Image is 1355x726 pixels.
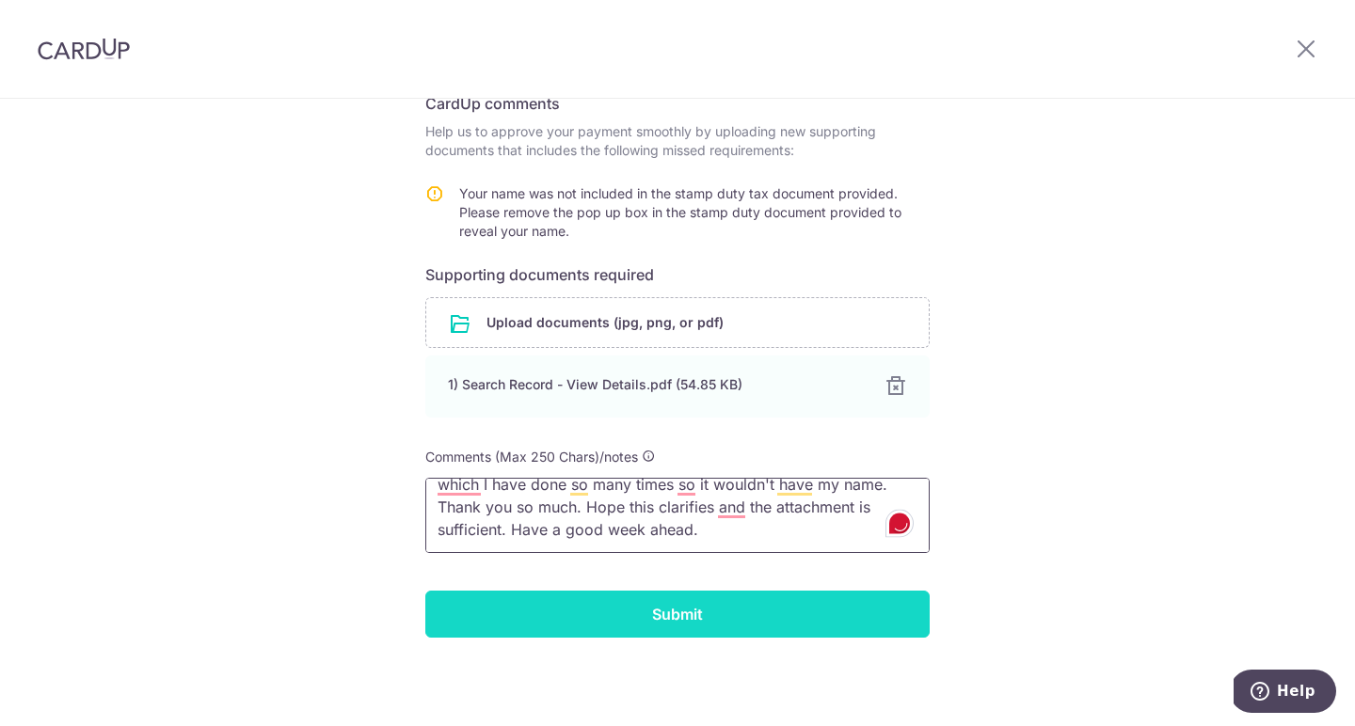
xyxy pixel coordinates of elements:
span: Your name was not included in the stamp duty tax document provided. Please remove the pop up box ... [459,185,901,239]
p: Help us to approve your payment smoothly by uploading new supporting documents that includes the ... [425,122,930,160]
div: Upload documents (jpg, png, or pdf) [425,297,930,348]
iframe: Opens a widget where you can find more information [1234,670,1336,717]
span: Comments (Max 250 Chars)/notes [425,449,638,465]
input: Submit [425,591,930,638]
h6: CardUp comments [425,92,930,115]
div: 1) Search Record - View Details.pdf (54.85 KB) [448,375,862,394]
img: CardUp [38,38,130,60]
h6: Supporting documents required [425,263,930,286]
